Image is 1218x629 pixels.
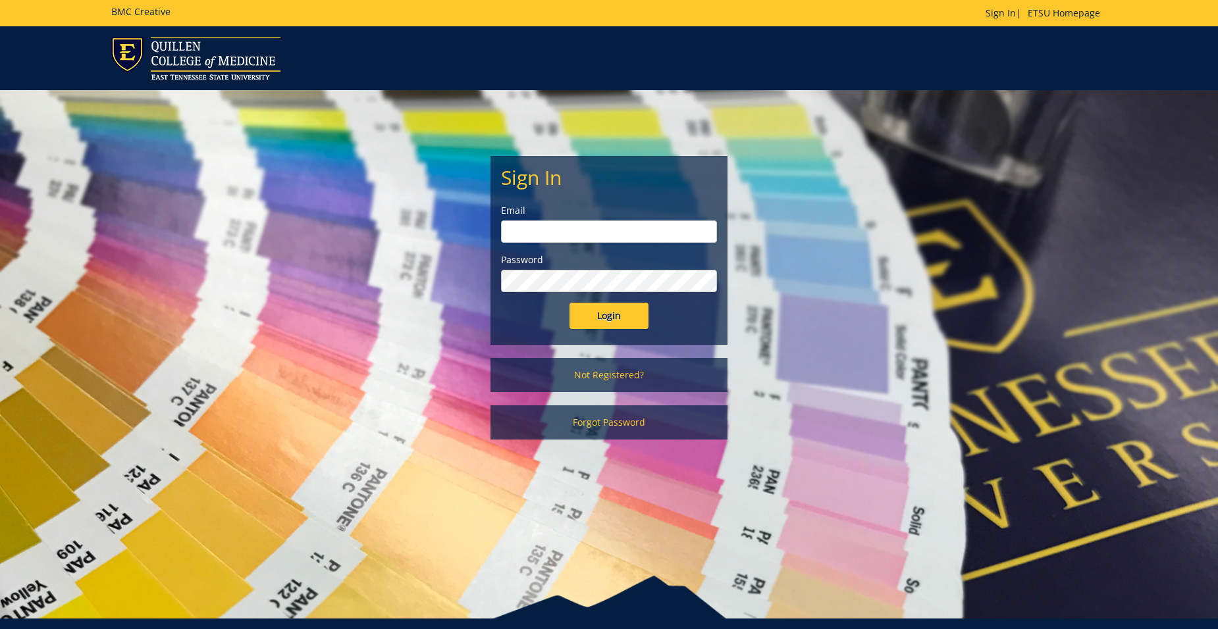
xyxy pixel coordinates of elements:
[569,303,649,329] input: Login
[490,358,728,392] a: Not Registered?
[501,253,717,266] label: Password
[1021,7,1107,19] a: ETSU Homepage
[111,7,171,16] h5: BMC Creative
[501,204,717,217] label: Email
[490,405,728,440] a: Forgot Password
[501,166,717,188] h2: Sign In
[111,37,280,80] img: ETSU logo
[986,7,1107,20] p: |
[986,7,1016,19] a: Sign In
